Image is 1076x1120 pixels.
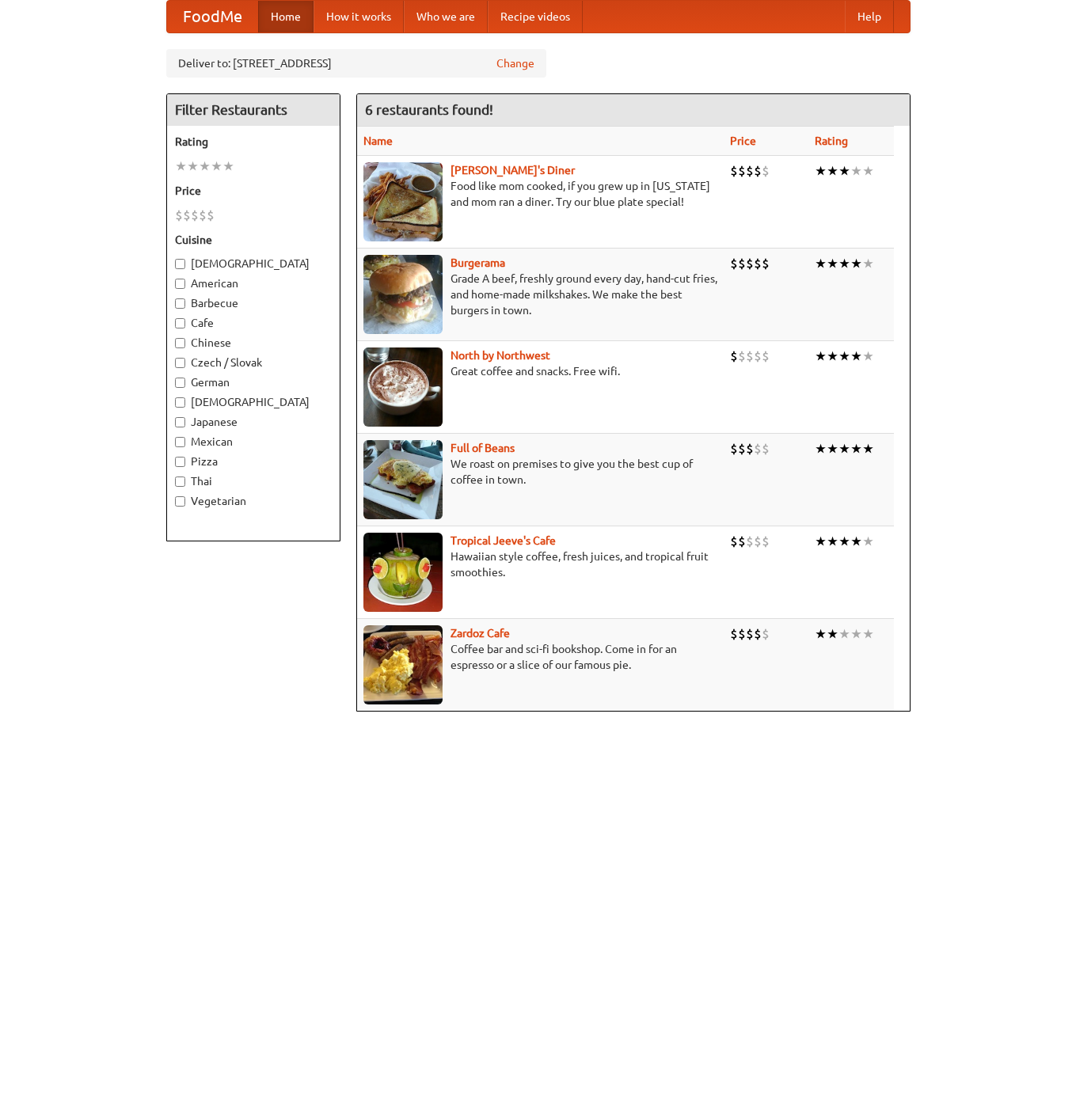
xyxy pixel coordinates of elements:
[845,1,894,32] a: Help
[862,255,874,272] li: ★
[746,625,754,643] li: $
[363,162,443,241] img: sallys.jpg
[175,397,185,408] input: [DEMOGRAPHIC_DATA]
[363,549,717,580] p: Hawaiian style coffee, fresh juices, and tropical fruit smoothies.
[738,255,746,272] li: $
[451,256,505,269] a: Burgerama
[754,625,762,643] li: $
[365,102,493,117] ng-pluralize: 6 restaurants found!
[167,1,258,32] a: FoodMe
[827,533,838,550] li: ★
[175,457,185,467] input: Pizza
[175,476,185,487] input: Thai
[175,207,183,224] li: $
[187,158,199,175] li: ★
[363,178,717,210] p: Food like mom cooked, if you grew up in [US_STATE] and mom ran a diner. Try our blue plate special!
[191,207,199,224] li: $
[838,625,850,643] li: ★
[838,255,850,272] li: ★
[862,162,874,180] li: ★
[175,358,185,368] input: Czech / Slovak
[838,347,850,365] li: ★
[746,255,754,272] li: $
[451,164,575,177] a: [PERSON_NAME]'s Diner
[850,162,862,180] li: ★
[207,207,215,224] li: $
[451,349,550,362] a: North by Northwest
[730,533,738,550] li: $
[730,625,738,643] li: $
[746,533,754,550] li: $
[175,355,332,370] label: Czech / Slovak
[175,232,332,248] h5: Cuisine
[815,440,827,457] li: ★
[363,625,443,704] img: zardoz.jpg
[175,394,332,410] label: [DEMOGRAPHIC_DATA]
[175,437,185,447] input: Mexican
[738,533,746,550] li: $
[730,347,738,365] li: $
[451,534,556,547] b: Tropical Jeeve's Cafe
[175,183,332,199] h5: Price
[762,533,770,550] li: $
[730,440,738,457] li: $
[862,440,874,457] li: ★
[827,440,838,457] li: ★
[175,338,185,348] input: Chinese
[183,207,191,224] li: $
[762,440,770,457] li: $
[404,1,488,32] a: Who we are
[850,255,862,272] li: ★
[862,347,874,365] li: ★
[738,440,746,457] li: $
[175,414,332,430] label: Japanese
[862,533,874,550] li: ★
[838,440,850,457] li: ★
[815,162,827,180] li: ★
[199,158,211,175] li: ★
[175,256,332,271] label: [DEMOGRAPHIC_DATA]
[166,49,546,78] div: Deliver to: [STREET_ADDRESS]
[211,158,222,175] li: ★
[738,625,746,643] li: $
[175,335,332,351] label: Chinese
[815,533,827,550] li: ★
[754,533,762,550] li: $
[363,641,717,673] p: Coffee bar and sci-fi bookshop. Come in for an espresso or a slice of our famous pie.
[827,625,838,643] li: ★
[762,162,770,180] li: $
[175,454,332,469] label: Pizza
[862,625,874,643] li: ★
[815,347,827,365] li: ★
[258,1,314,32] a: Home
[850,347,862,365] li: ★
[746,162,754,180] li: $
[762,347,770,365] li: $
[363,363,717,379] p: Great coffee and snacks. Free wifi.
[451,627,510,640] a: Zardoz Cafe
[363,456,717,488] p: We roast on premises to give you the best cup of coffee in town.
[838,533,850,550] li: ★
[363,271,717,318] p: Grade A beef, freshly ground every day, hand-cut fries, and home-made milkshakes. We make the bes...
[175,134,332,150] h5: Rating
[730,255,738,272] li: $
[175,473,332,489] label: Thai
[175,158,187,175] li: ★
[754,440,762,457] li: $
[762,625,770,643] li: $
[451,442,515,454] a: Full of Beans
[363,255,443,334] img: burgerama.jpg
[738,162,746,180] li: $
[363,533,443,612] img: jeeves.jpg
[363,440,443,519] img: beans.jpg
[738,347,746,365] li: $
[175,298,185,309] input: Barbecue
[746,347,754,365] li: $
[827,347,838,365] li: ★
[496,55,534,71] a: Change
[815,255,827,272] li: ★
[222,158,234,175] li: ★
